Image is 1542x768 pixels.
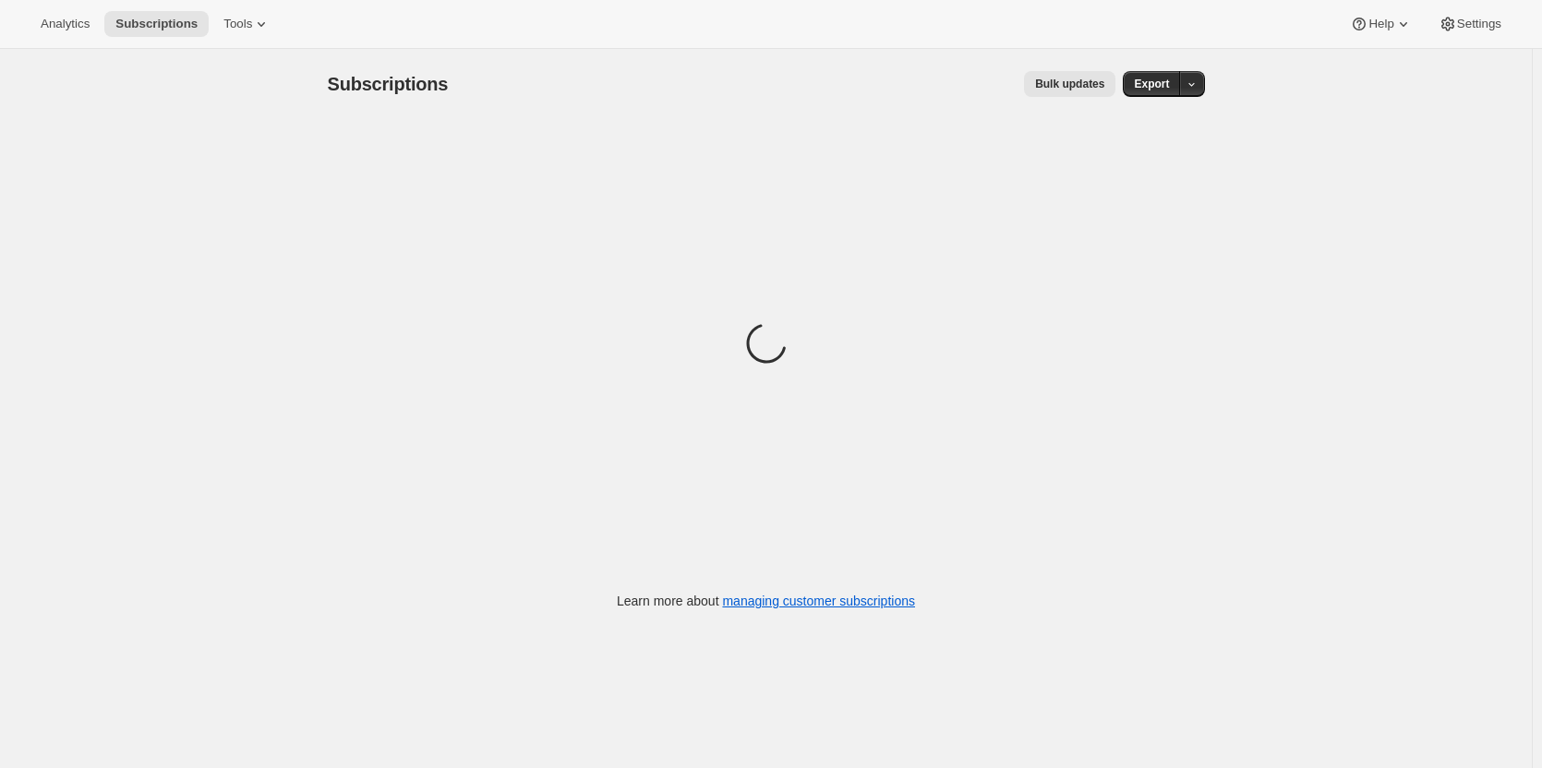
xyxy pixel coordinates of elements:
[30,11,101,37] button: Analytics
[104,11,209,37] button: Subscriptions
[115,17,198,31] span: Subscriptions
[1024,71,1115,97] button: Bulk updates
[212,11,282,37] button: Tools
[1428,11,1512,37] button: Settings
[223,17,252,31] span: Tools
[722,594,915,608] a: managing customer subscriptions
[328,74,449,94] span: Subscriptions
[617,592,915,610] p: Learn more about
[1339,11,1423,37] button: Help
[41,17,90,31] span: Analytics
[1368,17,1393,31] span: Help
[1457,17,1501,31] span: Settings
[1134,77,1169,91] span: Export
[1035,77,1104,91] span: Bulk updates
[1123,71,1180,97] button: Export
